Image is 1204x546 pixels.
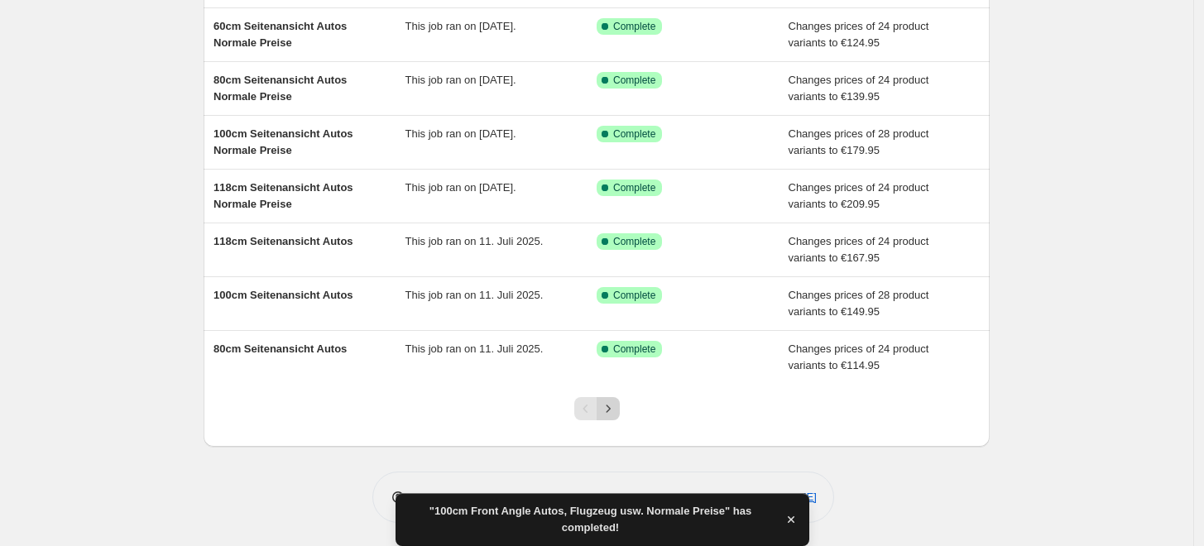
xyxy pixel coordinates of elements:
[413,491,518,503] span: Need help? Read the
[540,491,635,503] span: or email support at
[405,127,516,140] span: This job ran on [DATE].
[213,181,353,210] span: 118cm Seitenansicht Autos Normale Preise
[789,342,929,371] span: Changes prices of 24 product variants to €114.95
[213,127,353,156] span: 100cm Seitenansicht Autos Normale Preise
[213,235,353,247] span: 118cm Seitenansicht Autos
[213,289,353,301] span: 100cm Seitenansicht Autos
[405,503,776,536] span: "100cm Front Angle Autos, Flugzeug usw. Normale Preise" has completed!
[613,74,655,87] span: Complete
[635,491,817,503] a: [EMAIL_ADDRESS][DOMAIN_NAME]
[518,491,540,503] a: FAQ
[613,235,655,248] span: Complete
[405,181,516,194] span: This job ran on [DATE].
[213,20,347,49] span: 60cm Seitenansicht Autos Normale Preise
[405,235,544,247] span: This job ran on 11. Juli 2025.
[613,181,655,194] span: Complete
[213,74,347,103] span: 80cm Seitenansicht Autos Normale Preise
[789,181,929,210] span: Changes prices of 24 product variants to €209.95
[405,289,544,301] span: This job ran on 11. Juli 2025.
[405,342,544,355] span: This job ran on 11. Juli 2025.
[613,127,655,141] span: Complete
[574,397,620,420] nav: Pagination
[789,289,929,318] span: Changes prices of 28 product variants to €149.95
[213,342,347,355] span: 80cm Seitenansicht Autos
[405,74,516,86] span: This job ran on [DATE].
[789,20,929,49] span: Changes prices of 24 product variants to €124.95
[613,342,655,356] span: Complete
[405,20,516,32] span: This job ran on [DATE].
[613,289,655,302] span: Complete
[789,74,929,103] span: Changes prices of 24 product variants to €139.95
[597,397,620,420] button: Next
[789,127,929,156] span: Changes prices of 28 product variants to €179.95
[789,235,929,264] span: Changes prices of 24 product variants to €167.95
[613,20,655,33] span: Complete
